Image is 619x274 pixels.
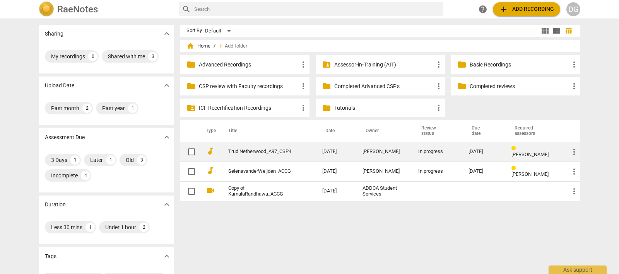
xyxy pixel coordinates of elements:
[478,5,487,14] span: help
[549,265,607,274] div: Ask support
[186,60,196,69] span: folder
[182,5,191,14] span: search
[82,104,92,113] div: 2
[51,223,82,231] div: Less 30 mins
[162,29,171,38] span: expand_more
[499,5,508,14] span: add
[493,2,560,16] button: Upload
[162,252,171,261] span: expand_more
[45,30,63,38] p: Sharing
[137,155,146,165] div: 3
[161,131,173,143] button: Show more
[126,156,134,164] div: Old
[511,146,519,151] span: Review status: in progress
[199,61,299,69] p: Advanced Recordings
[162,81,171,90] span: expand_more
[569,82,579,91] span: more_vert
[322,82,331,91] span: folder
[316,142,356,162] td: [DATE]
[214,43,215,49] span: /
[511,171,549,177] span: [PERSON_NAME]
[51,156,67,164] div: 3 Days
[39,2,54,17] img: Logo
[206,146,215,156] span: audiotrack
[108,53,145,60] div: Shared with me
[228,168,294,174] a: SelenavanderWeijden_ACCG
[563,25,574,37] button: Table view
[225,43,247,49] span: Add folder
[551,25,563,37] button: List view
[511,165,519,171] span: Review status: in progress
[462,120,505,142] th: Due date
[363,168,405,174] div: [PERSON_NAME]
[457,82,467,91] span: folder
[186,82,196,91] span: folder
[186,103,196,112] span: folder_shared
[363,186,405,197] div: ADDCA Student Services
[316,120,356,142] th: Date
[322,103,331,112] span: folder
[322,60,331,69] span: folder_shared
[469,149,499,155] div: [DATE]
[81,171,90,180] div: 4
[469,168,499,174] div: [DATE]
[418,168,456,174] div: In progress
[316,181,356,201] td: [DATE]
[334,82,434,90] p: Completed Advanced CSP's
[499,5,554,14] span: Add recording
[470,82,569,90] p: Completed reviews
[161,199,173,210] button: Show more
[418,149,456,155] div: In progress
[511,151,549,157] span: [PERSON_NAME]
[219,120,316,142] th: Title
[161,80,173,91] button: Show more
[228,149,294,155] a: TrudiNetherwood_A97_CSP4
[470,61,569,69] p: Basic Recordings
[569,60,579,69] span: more_vert
[540,26,550,36] span: view_module
[186,42,210,50] span: Home
[206,186,215,195] span: videocam
[200,120,219,142] th: Type
[569,187,579,196] span: more_vert
[102,104,125,112] div: Past year
[363,149,405,155] div: [PERSON_NAME]
[162,133,171,142] span: expand_more
[206,166,215,175] span: audiotrack
[39,2,173,17] a: LogoRaeNotes
[148,52,157,61] div: 3
[45,82,74,90] p: Upload Date
[105,223,136,231] div: Under 1 hour
[45,252,56,260] p: Tags
[51,172,78,179] div: Incomplete
[90,156,103,164] div: Later
[186,28,202,34] div: Sort By
[566,2,580,16] button: DG
[199,104,299,112] p: ICF Recertification Recordings
[552,26,561,36] span: view_list
[334,104,434,112] p: Tutorials
[139,223,149,232] div: 2
[161,28,173,39] button: Show more
[569,167,579,176] span: more_vert
[228,186,294,197] a: Copy of KamalaRandhawa_ACCG
[106,155,115,165] div: 1
[205,25,234,37] div: Default
[299,60,308,69] span: more_vert
[194,3,440,15] input: Search
[434,82,443,91] span: more_vert
[434,60,443,69] span: more_vert
[128,104,137,113] div: 1
[334,61,434,69] p: Assessor-in-Training (AIT)
[85,223,95,232] div: 1
[457,60,467,69] span: folder
[569,147,579,157] span: more_vert
[412,120,462,142] th: Review status
[434,103,443,112] span: more_vert
[186,42,194,50] span: home
[316,162,356,181] td: [DATE]
[217,42,225,50] span: add
[51,53,85,60] div: My recordings
[505,120,563,142] th: Required assessors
